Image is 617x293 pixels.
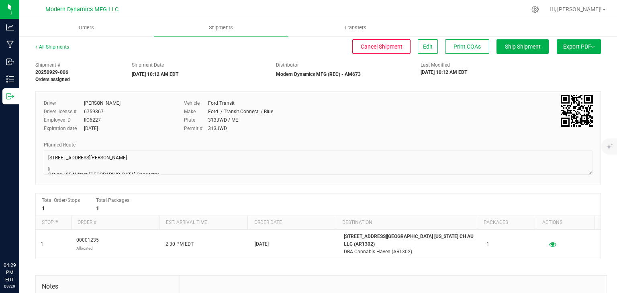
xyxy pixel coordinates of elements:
[71,216,159,230] th: Order #
[477,216,535,230] th: Packages
[84,108,104,115] div: 6759367
[42,282,174,291] span: Notes
[184,125,208,132] label: Permit #
[4,283,16,289] p: 09/29
[76,244,99,252] p: Allocated
[42,197,80,203] span: Total Order/Stops
[96,197,129,203] span: Total Packages
[4,262,16,283] p: 04:29 PM EDT
[352,39,411,54] button: Cancel Shipment
[184,116,208,124] label: Plate
[165,240,194,248] span: 2:30 PM EDT
[288,19,423,36] a: Transfers
[423,43,433,50] span: Edit
[44,116,84,124] label: Employee ID
[276,61,299,69] label: Distributor
[344,233,477,248] p: [STREET_ADDRESS][GEOGRAPHIC_DATA] [US_STATE] CH AU LLC (AR1302)
[68,24,105,31] span: Orders
[344,248,477,256] p: DBA Cannabis Haven (AR1302)
[44,125,84,132] label: Expiration date
[536,216,595,230] th: Actions
[255,240,269,248] span: [DATE]
[208,100,235,107] div: Ford Transit
[561,95,593,127] img: Scan me!
[8,229,32,253] iframe: Resource center
[6,75,14,83] inline-svg: Inventory
[6,58,14,66] inline-svg: Inbound
[333,24,377,31] span: Transfers
[154,19,288,36] a: Shipments
[208,116,238,124] div: 313JWD / ME
[132,61,164,69] label: Shipment Date
[6,41,14,49] inline-svg: Manufacturing
[418,39,438,54] button: Edit
[84,116,101,124] div: IIC6227
[44,142,76,148] span: Planned Route
[563,43,595,50] span: Export PDF
[44,100,84,107] label: Driver
[96,205,99,212] strong: 1
[35,61,120,69] span: Shipment #
[198,24,244,31] span: Shipments
[496,39,549,54] button: Ship Shipment
[41,240,43,248] span: 1
[505,43,541,50] span: Ship Shipment
[486,240,489,248] span: 1
[132,71,178,77] strong: [DATE] 10:12 AM EDT
[35,77,70,82] strong: Orders assigned
[159,216,247,230] th: Est. arrival time
[35,69,68,75] strong: 20250929-006
[276,71,361,77] strong: Modern Dynamics MFG (REC) - AM673
[6,92,14,100] inline-svg: Outbound
[530,6,540,13] div: Manage settings
[361,43,402,50] span: Cancel Shipment
[184,108,208,115] label: Make
[76,236,99,252] span: 00001235
[421,61,450,69] label: Last Modified
[557,39,601,54] button: Export PDF
[35,44,69,50] a: All Shipments
[336,216,477,230] th: Destination
[84,100,121,107] div: [PERSON_NAME]
[44,108,84,115] label: Driver license #
[550,6,602,12] span: Hi, [PERSON_NAME]!
[6,23,14,31] inline-svg: Analytics
[445,39,489,54] button: Print COAs
[42,205,45,212] strong: 1
[247,216,336,230] th: Order date
[84,125,98,132] div: [DATE]
[208,125,227,132] div: 313JWD
[208,108,273,115] div: Ford / Transit Connect / Blue
[184,100,208,107] label: Vehicle
[454,43,481,50] span: Print COAs
[36,216,71,230] th: Stop #
[45,6,118,13] span: Modern Dynamics MFG LLC
[561,95,593,127] qrcode: 20250929-006
[19,19,154,36] a: Orders
[421,69,467,75] strong: [DATE] 10:12 AM EDT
